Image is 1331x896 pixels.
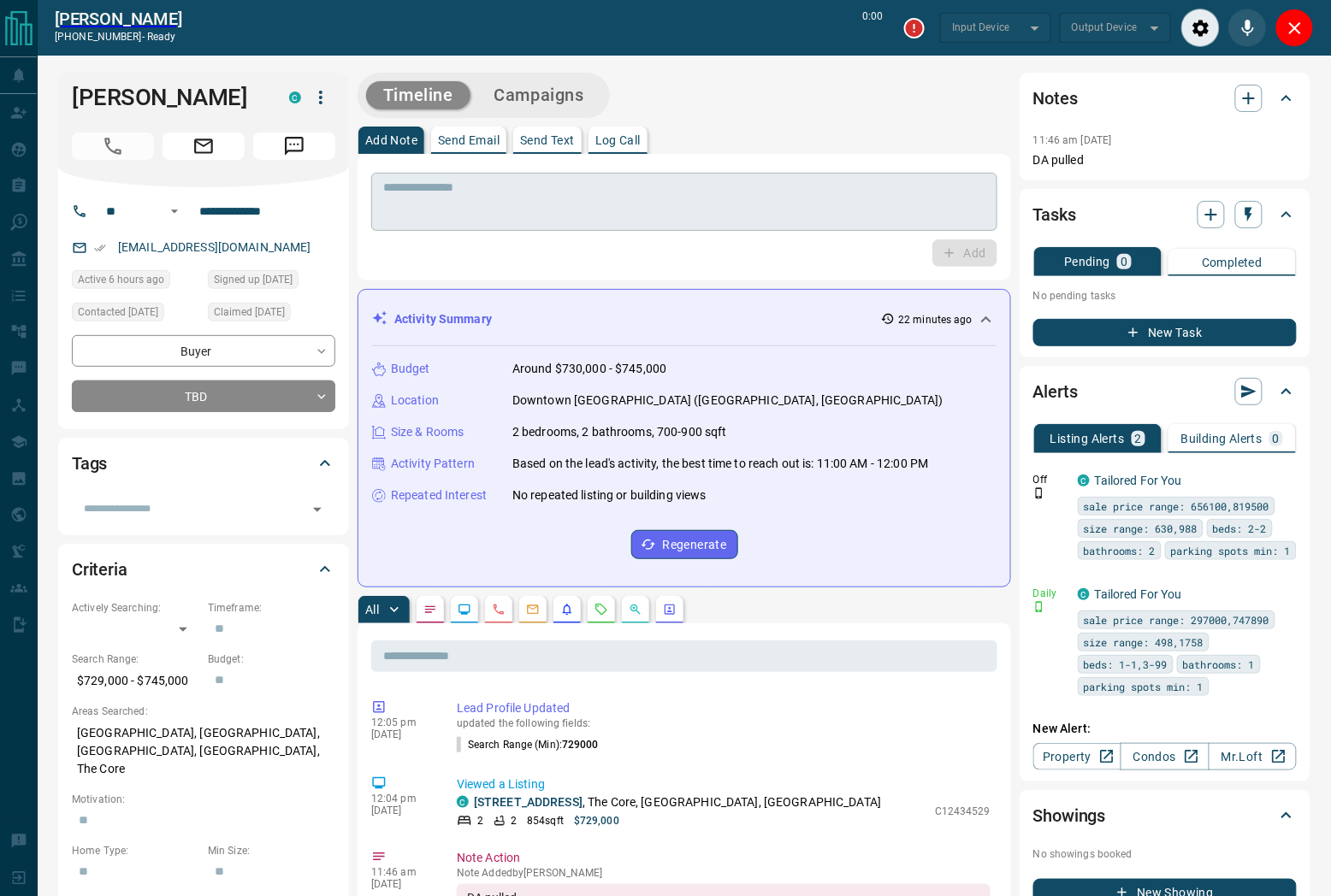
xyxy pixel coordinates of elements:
h2: Tags [72,450,107,477]
p: Downtown [GEOGRAPHIC_DATA] ([GEOGRAPHIC_DATA], [GEOGRAPHIC_DATA]) [512,392,944,410]
span: ready [147,31,176,43]
a: [STREET_ADDRESS] [474,795,583,809]
div: Showings [1033,795,1297,836]
div: Mute [1228,9,1267,47]
svg: Lead Browsing Activity [458,603,471,616]
div: Close [1275,9,1314,47]
a: Condos [1121,743,1209,770]
div: Tags [72,443,335,484]
p: [DATE] [371,805,431,816]
p: 22 minutes ago [898,312,973,327]
div: Criteria [72,549,335,590]
p: Log Call [595,134,641,146]
svg: Calls [492,603,506,616]
span: Active 6 hours ago [78,271,164,288]
p: Areas Searched: [72,704,335,719]
p: DA pulled [1033,151,1297,169]
p: 11:46 am [DATE] [1033,134,1112,146]
p: $729,000 - $745,000 [72,667,199,695]
svg: Push Notification Only [1033,487,1045,499]
a: Property [1033,743,1121,770]
p: Listing Alerts [1050,433,1125,445]
span: Message [253,133,335,160]
p: [GEOGRAPHIC_DATA], [GEOGRAPHIC_DATA], [GEOGRAPHIC_DATA], [GEOGRAPHIC_DATA], The Core [72,719,335,783]
h2: Notes [1033,85,1078,112]
p: 0 [1121,256,1127,268]
span: parking spots min: 1 [1084,678,1204,695]
div: condos.ca [457,796,469,808]
div: TBD [72,380,335,412]
button: Open [305,498,329,522]
span: bathrooms: 2 [1084,542,1156,559]
p: C12434529 [935,804,991,819]
svg: Notes [423,603,437,616]
p: [PHONE_NUMBER] - [55,29,182,44]
div: Tasks [1033,194,1297,235]
div: condos.ca [1078,588,1090,600]
div: Audio Settings [1181,9,1220,47]
svg: Requests [595,603,608,616]
p: 2 [511,813,517,828]
div: Activity Summary22 minutes ago [372,304,997,335]
a: [EMAIL_ADDRESS][DOMAIN_NAME] [118,240,311,254]
a: [PERSON_NAME] [55,9,182,29]
p: Building Alerts [1181,433,1263,445]
p: Min Size: [208,843,335,858]
span: Contacted [DATE] [78,304,158,321]
h2: Alerts [1033,378,1078,405]
h2: Tasks [1033,201,1076,228]
button: New Task [1033,319,1297,346]
span: sale price range: 656100,819500 [1084,498,1269,515]
p: Send Text [520,134,575,146]
span: Signed up [DATE] [214,271,293,288]
p: Activity Pattern [391,455,475,473]
div: Notes [1033,78,1297,119]
span: Claimed [DATE] [214,304,285,321]
p: Around $730,000 - $745,000 [512,360,666,378]
p: Repeated Interest [391,486,487,504]
p: 854 sqft [527,813,564,828]
p: Search Range: [72,651,199,667]
svg: Listing Alerts [560,603,574,616]
p: Note Action [457,849,991,867]
p: Pending [1064,256,1110,268]
p: Note Added by [PERSON_NAME] [457,867,991,879]
h2: Showings [1033,802,1106,829]
div: Buyer [72,335,335,367]
p: No showings booked [1033,846,1297,862]
p: 2 [477,813,483,828]
button: Regenerate [631,530,738,559]
svg: Email Verified [94,242,106,254]
button: Timeline [366,81,470,109]
svg: Agent Actions [663,603,677,616]
span: sale price range: 297000,747890 [1084,611,1269,628]
span: Call [72,133,154,160]
p: No repeated listing or building views [512,486,707,504]
p: Size & Rooms [391,423,464,441]
div: Mon Oct 13 2025 [72,270,199,294]
span: 729000 [562,739,599,751]
div: Tue Jun 29 2021 [208,270,335,294]
p: 0:00 [863,9,884,47]
p: Off [1033,472,1068,487]
div: Fri Oct 10 2025 [208,303,335,327]
p: Based on the lead's activity, the best time to reach out is: 11:00 AM - 12:00 PM [512,455,929,473]
span: size range: 630,988 [1084,520,1198,537]
p: All [365,604,379,616]
span: beds: 2-2 [1213,520,1267,537]
span: beds: 1-1,3-99 [1084,656,1168,673]
p: Search Range (Min) : [457,737,599,752]
p: Add Note [365,134,417,146]
p: Actively Searching: [72,600,199,616]
p: [DATE] [371,878,431,890]
p: Viewed a Listing [457,775,991,793]
div: condos.ca [1078,475,1090,486]
span: bathrooms: 1 [1183,656,1255,673]
p: Home Type: [72,843,199,858]
p: 0 [1273,433,1280,445]
h1: [PERSON_NAME] [72,84,263,111]
p: Completed [1202,256,1263,268]
span: Email [163,133,245,160]
a: Mr.Loft [1209,743,1297,770]
p: Timeframe: [208,600,335,616]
